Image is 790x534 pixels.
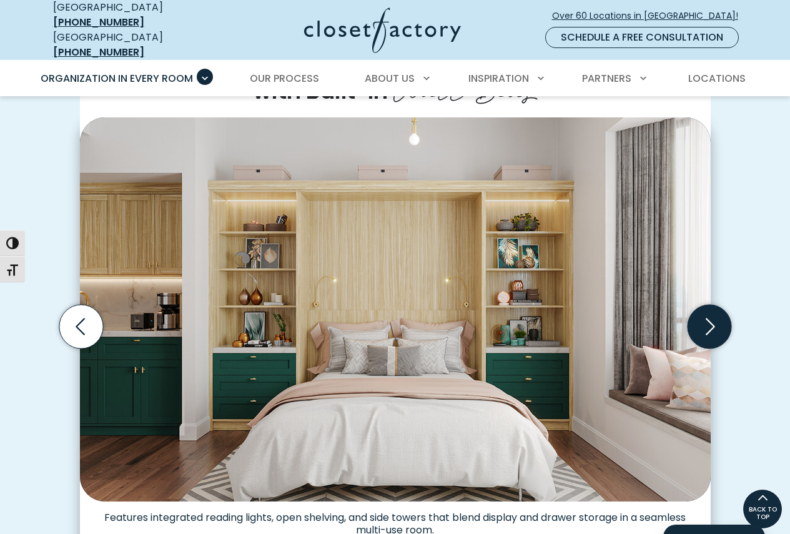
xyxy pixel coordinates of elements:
[250,71,319,86] span: Our Process
[53,45,144,59] a: [PHONE_NUMBER]
[743,506,782,521] span: BACK TO TOP
[80,117,711,502] img: Light wood wall bed open with custom green side drawers and open bookshelves
[41,71,193,86] span: Organization in Every Room
[53,15,144,29] a: [PHONE_NUMBER]
[551,5,749,27] a: Over 60 Locations in [GEOGRAPHIC_DATA]!
[683,300,736,354] button: Next slide
[53,30,206,60] div: [GEOGRAPHIC_DATA]
[582,71,631,86] span: Partners
[253,76,388,106] span: with Built-In
[688,71,746,86] span: Locations
[545,27,739,48] a: Schedule a Free Consultation
[304,7,461,53] img: Closet Factory Logo
[552,9,748,22] span: Over 60 Locations in [GEOGRAPHIC_DATA]!
[54,300,108,354] button: Previous slide
[468,71,529,86] span: Inspiration
[743,489,783,529] a: BACK TO TOP
[32,61,759,96] nav: Primary Menu
[365,71,415,86] span: About Us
